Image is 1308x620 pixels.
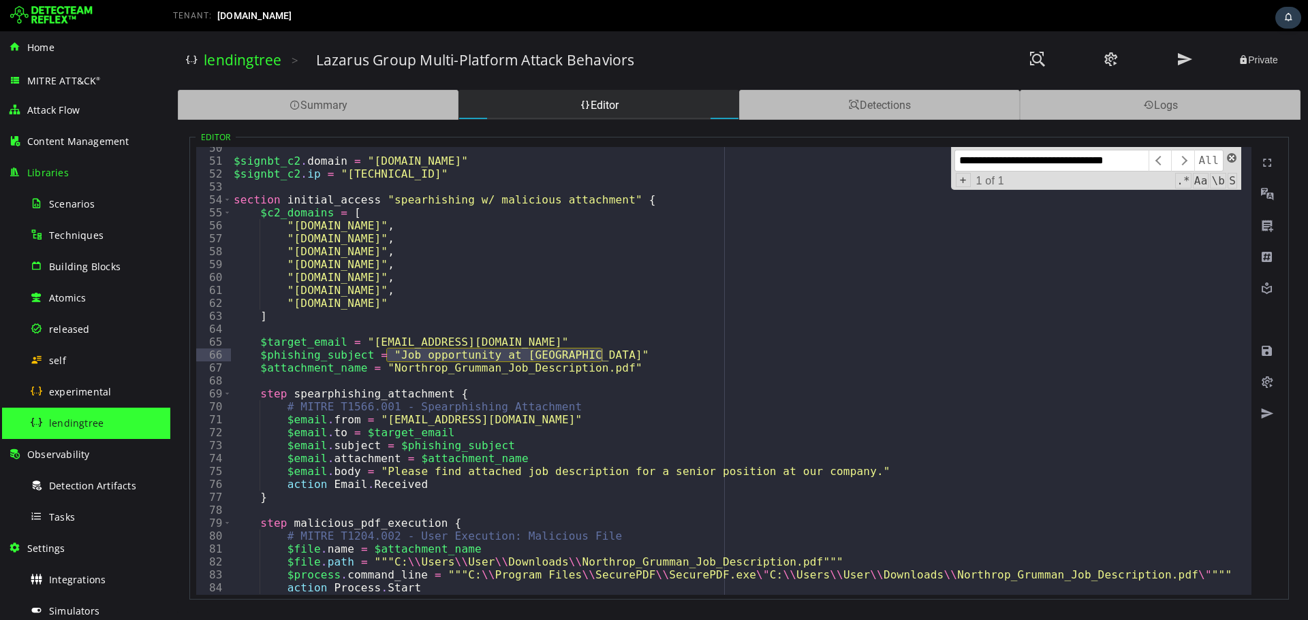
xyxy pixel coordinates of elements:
div: 54 [26,162,61,175]
div: 72 [26,395,61,408]
div: 74 [26,421,61,434]
span: ​ [978,118,1001,140]
span: self [49,354,66,367]
div: 63 [26,278,61,291]
div: Summary [7,59,288,88]
span: CaseSensitive Search [1023,142,1039,157]
div: 71 [26,382,61,395]
span: lendingtree [49,417,104,429]
span: Private [1068,23,1108,34]
img: Detecteam logo [10,5,93,27]
span: Toggle code folding, rows 69 through 77 [53,356,61,369]
div: 82 [26,524,61,537]
span: [DOMAIN_NAME] [217,10,292,21]
div: Task Notifications [1275,7,1301,29]
span: released [49,323,90,336]
div: 50 [26,110,61,123]
div: 66 [26,317,61,330]
div: 65 [26,304,61,317]
legend: Editor [25,100,65,112]
div: Logs [850,59,1130,88]
div: 81 [26,511,61,524]
span: ​ [1001,118,1023,140]
div: 62 [26,265,61,278]
span: 1 of 1 [800,143,839,156]
div: 55 [26,175,61,188]
span: Techniques [49,229,104,242]
span: Toggle code folding, rows 55 through 63 [53,175,61,188]
span: experimental [49,385,111,398]
div: 73 [26,408,61,421]
div: 69 [26,356,61,369]
div: 58 [26,214,61,227]
div: 76 [26,446,61,459]
div: 68 [26,343,61,356]
h3: Lazarus Group Multi-Platform Attack Behaviors [146,19,465,38]
span: Toggle code folding, rows 79 through 85 [53,485,61,498]
div: 75 [26,434,61,446]
button: Private [1054,20,1122,37]
span: Building Blocks [49,260,121,273]
span: RegExp Search [1005,142,1021,157]
span: Content Management [27,135,129,148]
span: Tasks [49,510,75,523]
span: Whole Word Search [1040,142,1056,157]
div: 60 [26,240,61,252]
div: 80 [26,498,61,511]
div: 57 [26,201,61,214]
div: 52 [26,136,61,149]
div: 67 [26,330,61,343]
div: 51 [26,123,61,136]
span: TENANT: [173,11,212,20]
a: lendingtree [33,19,111,38]
sup: ® [96,76,100,82]
span: Detection Artifacts [49,479,136,492]
span: Simulators [49,604,99,617]
div: 53 [26,149,61,162]
div: 70 [26,369,61,382]
div: 83 [26,537,61,550]
span: Home [27,41,54,54]
span: Alt-Enter [1024,118,1054,140]
div: 79 [26,485,61,498]
span: Observability [27,448,90,461]
div: 84 [26,550,61,563]
span: Toggle Replace mode [785,142,800,156]
div: 56 [26,188,61,201]
div: 77 [26,459,61,472]
div: 64 [26,291,61,304]
div: 59 [26,227,61,240]
span: Attack Flow [27,103,80,116]
span: Toggle code folding, rows 54 through 103 [53,162,61,175]
span: Search In Selection [1057,142,1067,157]
span: MITRE ATT&CK [27,74,101,87]
span: Libraries [27,166,69,179]
div: Detections [569,59,850,88]
span: Scenarios [49,197,95,210]
span: Settings [27,542,65,555]
div: 85 [26,563,61,576]
div: 78 [26,472,61,485]
span: Integrations [49,573,106,586]
div: 61 [26,252,61,265]
span: > [121,21,128,37]
div: Editor [288,59,569,88]
span: Atomics [49,291,86,304]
